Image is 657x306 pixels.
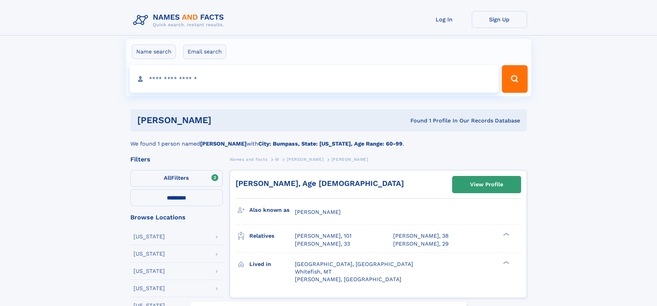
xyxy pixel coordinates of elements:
[133,286,165,291] div: [US_STATE]
[331,157,368,162] span: [PERSON_NAME]
[137,116,311,125] h1: [PERSON_NAME]
[287,155,323,164] a: [PERSON_NAME]
[200,140,247,147] b: [PERSON_NAME]
[501,260,510,265] div: ❯
[452,176,521,193] a: View Profile
[133,234,165,239] div: [US_STATE]
[130,214,223,220] div: Browse Locations
[130,131,527,148] div: We found 1 person named with .
[130,156,223,162] div: Filters
[501,232,510,237] div: ❯
[295,240,350,248] a: [PERSON_NAME], 33
[295,261,413,267] span: [GEOGRAPHIC_DATA], [GEOGRAPHIC_DATA]
[311,117,520,125] div: Found 1 Profile In Our Records Database
[295,209,341,215] span: [PERSON_NAME]
[393,240,449,248] a: [PERSON_NAME], 29
[164,175,171,181] span: All
[132,45,176,59] label: Name search
[133,251,165,257] div: [US_STATE]
[236,179,404,188] a: [PERSON_NAME], Age [DEMOGRAPHIC_DATA]
[393,232,449,240] a: [PERSON_NAME], 38
[287,157,323,162] span: [PERSON_NAME]
[133,268,165,274] div: [US_STATE]
[502,65,527,93] button: Search Button
[258,140,402,147] b: City: Bumpass, State: [US_STATE], Age Range: 60-99
[249,258,295,270] h3: Lived in
[130,170,223,187] label: Filters
[470,177,503,193] div: View Profile
[130,11,230,30] img: Logo Names and Facts
[275,155,279,164] a: M
[249,204,295,216] h3: Also known as
[230,155,268,164] a: Names and Facts
[130,65,499,93] input: search input
[275,157,279,162] span: M
[295,268,332,275] span: Whitefish, MT
[472,11,527,28] a: Sign Up
[183,45,226,59] label: Email search
[417,11,472,28] a: Log In
[295,232,351,240] a: [PERSON_NAME], 101
[295,276,401,283] span: [PERSON_NAME], [GEOGRAPHIC_DATA]
[249,230,295,242] h3: Relatives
